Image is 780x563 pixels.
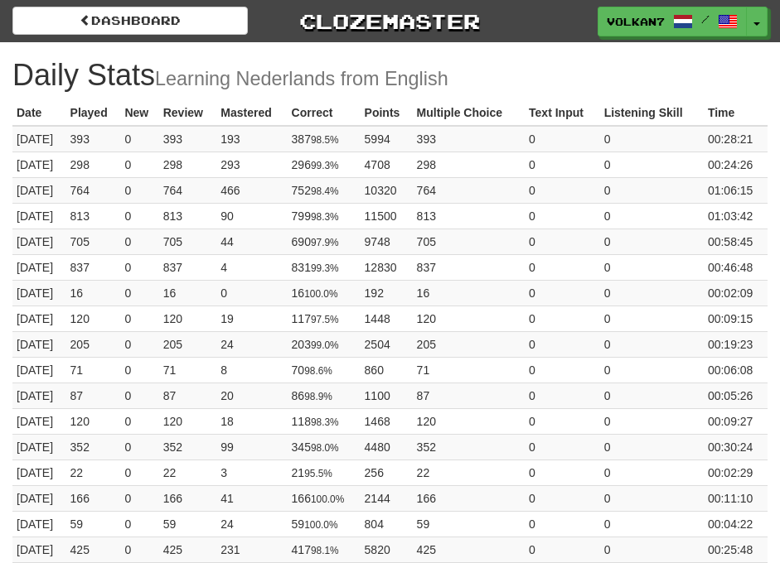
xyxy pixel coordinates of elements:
[288,511,361,537] td: 59
[66,254,121,280] td: 837
[288,254,361,280] td: 831
[66,408,121,434] td: 120
[120,383,158,408] td: 0
[288,408,361,434] td: 118
[216,331,287,357] td: 24
[159,537,217,562] td: 425
[66,511,121,537] td: 59
[159,485,217,511] td: 166
[525,511,600,537] td: 0
[361,331,413,357] td: 2504
[288,152,361,177] td: 296
[361,511,413,537] td: 804
[600,537,704,562] td: 0
[216,177,287,203] td: 466
[288,177,361,203] td: 752
[704,152,768,177] td: 00:24:26
[159,126,217,152] td: 393
[361,100,413,126] th: Points
[525,357,600,383] td: 0
[704,537,768,562] td: 00:25:48
[525,152,600,177] td: 0
[598,7,747,36] a: volkan7 /
[361,126,413,152] td: 5994
[413,203,525,229] td: 813
[361,254,413,280] td: 12830
[525,383,600,408] td: 0
[311,237,339,248] small: 97.9%
[120,537,158,562] td: 0
[525,177,600,203] td: 0
[216,229,287,254] td: 44
[361,229,413,254] td: 9748
[361,203,413,229] td: 11500
[216,460,287,485] td: 3
[361,152,413,177] td: 4708
[66,485,121,511] td: 166
[12,511,66,537] td: [DATE]
[600,203,704,229] td: 0
[288,357,361,383] td: 70
[288,434,361,460] td: 345
[600,254,704,280] td: 0
[304,519,337,531] small: 100.0%
[12,254,66,280] td: [DATE]
[600,485,704,511] td: 0
[288,229,361,254] td: 690
[311,314,339,325] small: 97.5%
[66,177,121,203] td: 764
[600,511,704,537] td: 0
[216,203,287,229] td: 90
[159,434,217,460] td: 352
[600,177,704,203] td: 0
[288,537,361,562] td: 417
[66,460,121,485] td: 22
[216,408,287,434] td: 18
[413,100,525,126] th: Multiple Choice
[304,288,337,300] small: 100.0%
[600,357,704,383] td: 0
[12,177,66,203] td: [DATE]
[216,434,287,460] td: 99
[155,68,448,89] small: Learning Nederlands from English
[600,306,704,331] td: 0
[607,14,665,29] span: volkan7
[159,280,217,306] td: 16
[159,357,217,383] td: 71
[413,460,525,485] td: 22
[159,511,217,537] td: 59
[288,100,361,126] th: Correct
[120,357,158,383] td: 0
[704,331,768,357] td: 00:19:23
[704,383,768,408] td: 00:05:26
[361,434,413,460] td: 4480
[159,203,217,229] td: 813
[361,357,413,383] td: 860
[600,126,704,152] td: 0
[288,485,361,511] td: 166
[12,537,66,562] td: [DATE]
[120,126,158,152] td: 0
[704,408,768,434] td: 00:09:27
[304,468,332,479] small: 95.5%
[311,442,339,454] small: 98.0%
[120,229,158,254] td: 0
[216,383,287,408] td: 20
[66,229,121,254] td: 705
[361,408,413,434] td: 1468
[704,100,768,126] th: Time
[525,306,600,331] td: 0
[66,434,121,460] td: 352
[525,254,600,280] td: 0
[120,331,158,357] td: 0
[216,357,287,383] td: 8
[600,434,704,460] td: 0
[525,280,600,306] td: 0
[12,383,66,408] td: [DATE]
[66,357,121,383] td: 71
[413,537,525,562] td: 425
[12,7,248,35] a: Dashboard
[413,485,525,511] td: 166
[66,383,121,408] td: 87
[704,203,768,229] td: 01:03:42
